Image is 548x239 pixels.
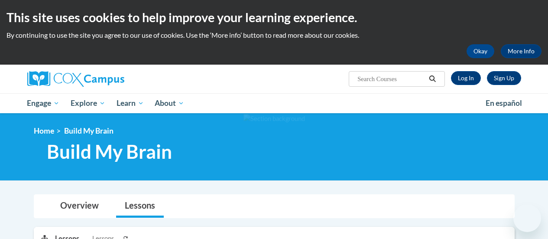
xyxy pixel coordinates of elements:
a: More Info [501,44,542,58]
a: About [149,93,190,113]
a: Learn [111,93,149,113]
button: Search [426,74,439,84]
span: Build My Brain [47,140,172,163]
span: En español [486,98,522,108]
iframe: Button to launch messaging window [513,204,541,232]
a: Cox Campus [27,71,183,87]
button: Okay [467,44,494,58]
span: About [155,98,184,108]
div: Main menu [21,93,528,113]
img: Cox Campus [27,71,124,87]
h2: This site uses cookies to help improve your learning experience. [6,9,542,26]
span: Explore [71,98,105,108]
a: Lessons [116,195,164,218]
a: Explore [65,93,111,113]
a: Overview [52,195,107,218]
span: Build My Brain [64,126,113,135]
span: Engage [27,98,59,108]
input: Search Courses [357,74,426,84]
a: Home [34,126,54,135]
a: En español [480,94,528,112]
a: Log In [451,71,481,85]
span: Learn [117,98,144,108]
img: Section background [243,114,305,124]
a: Register [487,71,521,85]
a: Engage [22,93,65,113]
p: By continuing to use the site you agree to our use of cookies. Use the ‘More info’ button to read... [6,30,542,40]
